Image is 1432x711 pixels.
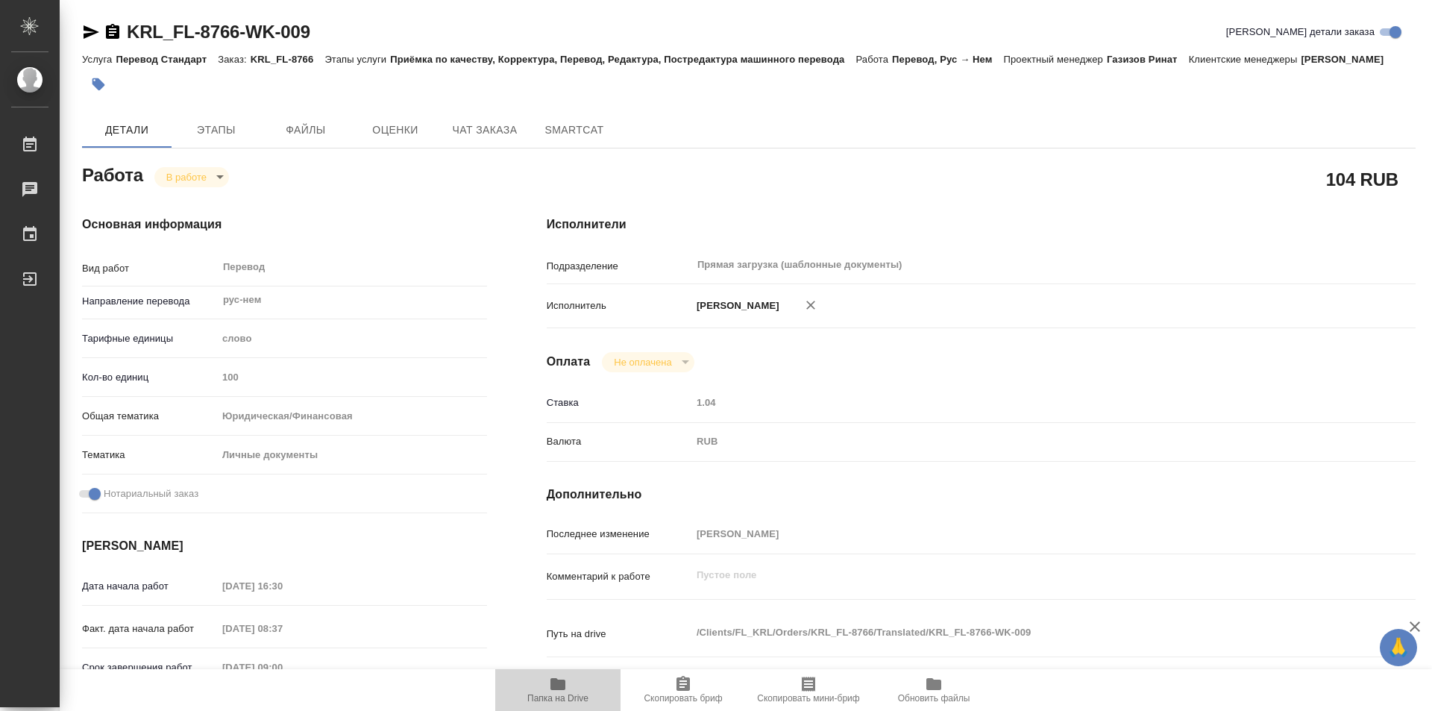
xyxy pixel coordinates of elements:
p: Срок завершения работ [82,660,217,675]
p: Перевод, Рус → Нем [892,54,1003,65]
div: В работе [602,352,694,372]
button: В работе [162,171,211,184]
div: RUB [691,429,1343,454]
p: Путь на drive [547,627,691,642]
p: [PERSON_NAME] [1301,54,1395,65]
div: Юридическая/Финансовая [217,404,487,429]
h4: Исполнители [547,216,1416,234]
button: Скопировать ссылку для ЯМессенджера [82,23,100,41]
a: KRL_FL-8766-WK-009 [127,22,310,42]
p: Общая тематика [82,409,217,424]
span: [PERSON_NAME] детали заказа [1226,25,1375,40]
h4: [PERSON_NAME] [82,537,487,555]
button: Добавить тэг [82,68,115,101]
button: Скопировать ссылку [104,23,122,41]
span: 🙏 [1386,632,1411,663]
span: Скопировать мини-бриф [757,693,859,704]
span: Детали [91,121,163,140]
span: Папка на Drive [527,693,588,704]
span: Чат заказа [449,121,521,140]
p: Направление перевода [82,294,217,309]
input: Пустое поле [217,618,348,639]
button: Удалить исполнителя [794,289,827,322]
p: Клиентские менеджеры [1189,54,1301,65]
p: Тарифные единицы [82,331,217,346]
span: Оценки [359,121,431,140]
p: Комментарий к работе [547,569,691,584]
input: Пустое поле [217,657,348,678]
p: Кол-во единиц [82,370,217,385]
span: Обновить файлы [898,693,970,704]
span: Файлы [270,121,342,140]
p: Этапы услуги [324,54,390,65]
span: SmartCat [538,121,610,140]
input: Пустое поле [217,366,487,388]
input: Пустое поле [691,523,1343,545]
input: Пустое поле [691,392,1343,413]
p: KRL_FL-8766 [251,54,325,65]
input: Пустое поле [217,575,348,597]
p: Последнее изменение [547,527,691,542]
textarea: /Clients/FL_KRL/Orders/KRL_FL-8766/Translated/KRL_FL-8766-WK-009 [691,620,1343,645]
div: В работе [154,167,229,187]
button: Обновить файлы [871,669,996,711]
p: Вид работ [82,261,217,276]
p: [PERSON_NAME] [691,298,779,313]
h2: Работа [82,160,143,187]
span: Этапы [180,121,252,140]
p: Газизов Ринат [1107,54,1189,65]
button: Скопировать мини-бриф [746,669,871,711]
p: Приёмка по качеству, Корректура, Перевод, Редактура, Постредактура машинного перевода [390,54,855,65]
p: Факт. дата начала работ [82,621,217,636]
p: Ставка [547,395,691,410]
p: Валюта [547,434,691,449]
button: Папка на Drive [495,669,621,711]
p: Работа [855,54,892,65]
p: Услуга [82,54,116,65]
h4: Оплата [547,353,591,371]
h2: 104 RUB [1326,166,1398,192]
button: 🙏 [1380,629,1417,666]
h4: Основная информация [82,216,487,234]
p: Тематика [82,448,217,463]
p: Дата начала работ [82,579,217,594]
h4: Дополнительно [547,486,1416,504]
button: Не оплачена [609,356,676,369]
p: Перевод Стандарт [116,54,218,65]
span: Нотариальный заказ [104,486,198,501]
p: Проектный менеджер [1004,54,1107,65]
p: Подразделение [547,259,691,274]
p: Заказ: [218,54,250,65]
div: Личные документы [217,442,487,468]
span: Скопировать бриф [644,693,722,704]
div: слово [217,326,487,351]
button: Скопировать бриф [621,669,746,711]
p: Исполнитель [547,298,691,313]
